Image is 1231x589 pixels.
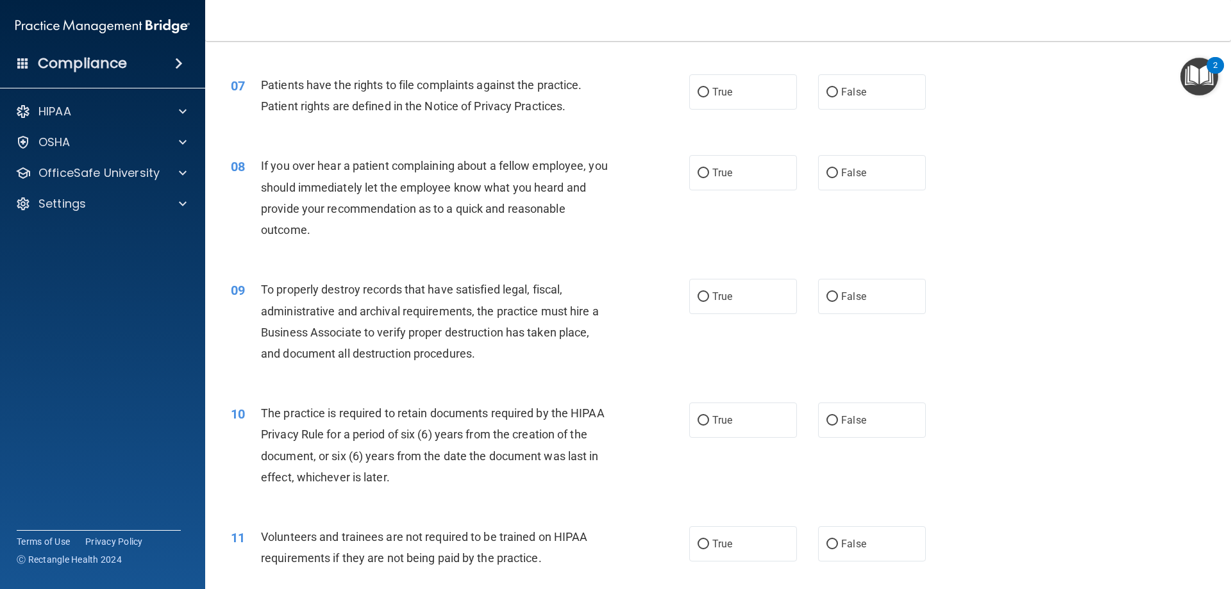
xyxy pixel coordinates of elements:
[85,535,143,548] a: Privacy Policy
[38,104,71,119] p: HIPAA
[841,538,866,550] span: False
[38,196,86,212] p: Settings
[712,290,732,303] span: True
[15,13,190,39] img: PMB logo
[841,290,866,303] span: False
[231,406,245,422] span: 10
[38,165,160,181] p: OfficeSafe University
[841,167,866,179] span: False
[1213,65,1218,82] div: 2
[826,292,838,302] input: False
[15,165,187,181] a: OfficeSafe University
[17,535,70,548] a: Terms of Use
[261,530,587,565] span: Volunteers and trainees are not required to be trained on HIPAA requirements if they are not bein...
[15,104,187,119] a: HIPAA
[261,283,599,360] span: To properly destroy records that have satisfied legal, fiscal, administrative and archival requir...
[698,88,709,97] input: True
[712,86,732,98] span: True
[17,553,122,566] span: Ⓒ Rectangle Health 2024
[38,54,127,72] h4: Compliance
[698,292,709,302] input: True
[231,78,245,94] span: 07
[841,86,866,98] span: False
[231,530,245,545] span: 11
[826,169,838,178] input: False
[231,159,245,174] span: 08
[261,78,582,113] span: Patients have the rights to file complaints against the practice. Patient rights are defined in t...
[826,416,838,426] input: False
[712,414,732,426] span: True
[1180,58,1218,95] button: Open Resource Center, 2 new notifications
[826,540,838,549] input: False
[261,406,605,484] span: The practice is required to retain documents required by the HIPAA Privacy Rule for a period of s...
[15,135,187,150] a: OSHA
[38,135,71,150] p: OSHA
[712,538,732,550] span: True
[698,540,709,549] input: True
[841,414,866,426] span: False
[698,169,709,178] input: True
[712,167,732,179] span: True
[261,159,608,236] span: If you over hear a patient complaining about a fellow employee, you should immediately let the em...
[231,283,245,298] span: 09
[698,416,709,426] input: True
[15,196,187,212] a: Settings
[826,88,838,97] input: False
